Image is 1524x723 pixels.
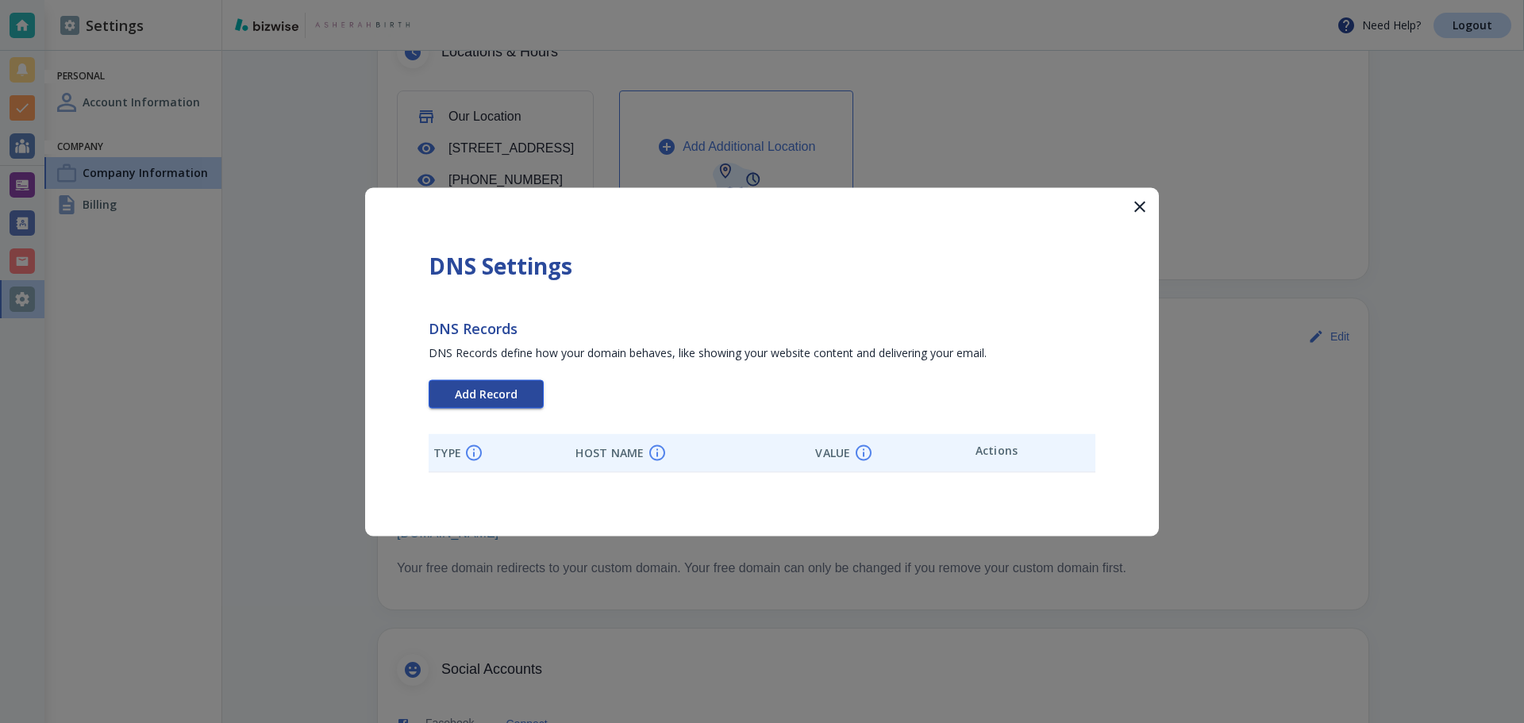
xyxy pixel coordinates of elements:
span: Add Record [455,388,518,399]
h4: HOST NAME [575,445,644,460]
h2: DNS Records [429,317,1095,338]
h4: TYPE [433,445,461,460]
strong: DNS Settings [429,250,572,280]
span: DNS Records define how your domain behaves, like showing your website content and delivering your... [429,344,987,360]
button: Add Record [429,379,544,408]
h4: VALUE [815,445,850,460]
h4: Actions [976,443,1018,457]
